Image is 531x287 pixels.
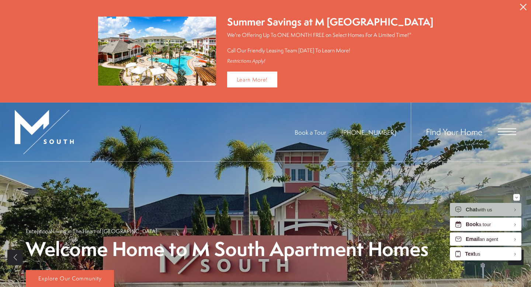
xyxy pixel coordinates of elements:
[227,58,433,64] div: Restrictions Apply!
[227,72,278,87] a: Learn More!
[426,126,482,138] a: Find Your Home
[7,250,23,265] a: Previous
[295,128,326,136] a: Book a Tour
[341,128,396,136] a: Call Us at 813-570-8014
[98,17,216,86] img: Summer Savings at M South Apartments
[26,227,157,235] p: Exceptional Living in The Heart of [GEOGRAPHIC_DATA]
[498,128,516,135] button: Open Menu
[38,274,102,282] span: Explore Our Community
[227,31,433,54] p: We're Offering Up To ONE MONTH FREE on Select Homes For A Limited Time!* Call Our Friendly Leasin...
[227,15,433,29] div: Summer Savings at M [GEOGRAPHIC_DATA]
[26,239,428,260] p: Welcome Home to M South Apartment Homes
[15,110,74,154] img: MSouth
[341,128,396,136] span: [PHONE_NUMBER]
